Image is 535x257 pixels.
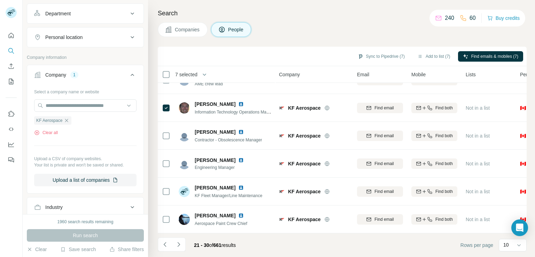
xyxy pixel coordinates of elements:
p: Upload a CSV of company websites. [34,156,137,162]
button: Buy credits [487,13,520,23]
img: LinkedIn logo [238,129,244,135]
button: Find both [411,103,457,113]
span: Contractor - Obsolescence Manager [195,138,262,142]
span: Find both [435,105,453,111]
span: Find email [374,216,394,223]
span: 661 [213,242,221,248]
img: LinkedIn logo [238,213,244,218]
button: Enrich CSV [6,60,17,72]
span: KF Aerospace [288,104,321,111]
div: Select a company name or website [34,86,137,95]
img: Avatar [179,102,190,114]
span: Not in a list [466,161,490,166]
h4: Search [158,8,527,18]
img: Logo of KF Aerospace [279,189,285,194]
button: Find email [357,158,403,169]
img: LinkedIn logo [238,185,244,190]
button: Find email [357,103,403,113]
span: KF Aerospace [36,117,62,124]
button: Clear [27,246,47,253]
span: KF Fleet Manager/Line Maintenance [195,193,262,198]
button: Upload a list of companies [34,174,137,186]
button: Find email [357,186,403,197]
img: Avatar [179,158,190,169]
button: Find both [411,214,457,225]
button: Industry [27,199,144,216]
button: Clear all [34,130,58,136]
button: My lists [6,75,17,88]
button: Find both [411,186,457,197]
span: Mobile [411,71,426,78]
span: [PERSON_NAME] [195,157,235,164]
p: 10 [503,241,509,248]
button: Share filters [109,246,144,253]
span: [PERSON_NAME] [195,212,235,219]
span: 🇨🇦 [520,216,526,223]
span: Engineering Manager [195,164,252,171]
button: Dashboard [6,138,17,151]
span: Find both [435,133,453,139]
button: Find both [411,131,457,141]
div: 1 [70,72,78,78]
span: [PERSON_NAME] [195,184,235,191]
span: [PERSON_NAME] [195,128,235,135]
div: Personal location [45,34,83,41]
span: KF Aerospace [288,132,321,139]
button: Add to list (7) [412,51,455,62]
button: Use Surfe on LinkedIn [6,108,17,120]
button: Search [6,45,17,57]
span: Not in a list [466,133,490,139]
img: Avatar [179,214,190,225]
button: Find email [357,131,403,141]
div: 1960 search results remaining [57,219,114,225]
button: Personal location [27,29,144,46]
div: Department [45,10,71,17]
button: Department [27,5,144,22]
div: Industry [45,204,63,211]
img: Logo of KF Aerospace [279,133,285,139]
button: Feedback [6,154,17,166]
span: Find email [374,188,394,195]
span: Find email [374,161,394,167]
span: People [228,26,244,33]
p: Company information [27,54,144,61]
span: Not in a list [466,189,490,194]
button: Find emails & mobiles (7) [458,51,523,62]
span: Companies [175,26,200,33]
span: Find both [435,216,453,223]
span: KF Aerospace [288,188,321,195]
img: Logo of KF Aerospace [279,161,285,166]
button: Quick start [6,29,17,42]
span: Find email [374,133,394,139]
p: 60 [470,14,476,22]
button: Use Surfe API [6,123,17,135]
span: Find both [435,188,453,195]
span: Email [357,71,369,78]
img: LinkedIn logo [238,157,244,163]
span: Find both [435,161,453,167]
p: Your list is private and won't be saved or shared. [34,162,137,168]
img: Logo of KF Aerospace [279,217,285,222]
span: 🇨🇦 [520,160,526,167]
span: [PERSON_NAME] [195,101,235,108]
button: Company1 [27,67,144,86]
img: Avatar [179,130,190,141]
div: Company [45,71,66,78]
button: Find both [411,158,457,169]
button: Navigate to next page [172,237,186,251]
span: Find email [374,105,394,111]
button: Navigate to previous page [158,237,172,251]
button: Save search [60,246,96,253]
span: KF Aerospace [288,216,321,223]
span: 🇨🇦 [520,104,526,111]
span: Not in a list [466,105,490,111]
span: 🇨🇦 [520,188,526,195]
span: Aerospace Paint Crew Chief [195,221,247,226]
span: Rows per page [460,242,493,249]
span: Find emails & mobiles (7) [471,53,518,60]
span: 7 selected [175,71,197,78]
span: of [209,242,214,248]
span: Company [279,71,300,78]
span: AME crew lead [195,81,252,87]
span: Lists [466,71,476,78]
